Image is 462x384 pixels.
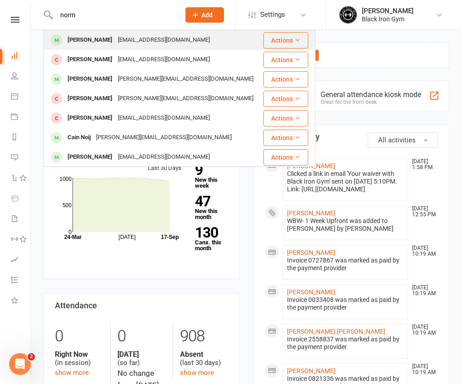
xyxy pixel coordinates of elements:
a: What's New [11,291,31,311]
a: Dashboard [11,46,31,67]
a: [PERSON_NAME] [287,367,336,374]
iframe: Intercom live chat [9,353,31,375]
div: [PERSON_NAME][EMAIL_ADDRESS][DOMAIN_NAME] [115,73,256,86]
div: [PERSON_NAME][EMAIL_ADDRESS][DOMAIN_NAME] [115,92,256,105]
div: 0 [55,323,103,350]
button: All activities [368,132,438,148]
button: Actions [263,91,308,107]
time: [DATE] 12:55 PM [408,206,438,218]
div: [PERSON_NAME][EMAIL_ADDRESS][DOMAIN_NAME] [93,131,234,144]
div: (in session) [55,350,103,367]
div: Invoice 0033408 was marked as paid by the payment provider [287,296,404,311]
img: thumb_image1623296242.png [339,6,357,24]
button: Actions [263,149,308,165]
time: [DATE] 10:19 AM [408,364,438,375]
div: (so far) [117,350,165,367]
time: [DATE] 1:58 PM [408,159,438,170]
time: [DATE] 10:19 AM [408,245,438,257]
div: [PERSON_NAME] [65,53,115,66]
time: [DATE] 10:19 AM [408,324,438,336]
a: Reports [11,128,31,148]
button: Actions [263,130,308,146]
div: WBW- 1 Week Upfront was added to [PERSON_NAME] by [PERSON_NAME] [287,217,404,233]
time: [DATE] 10:19 AM [408,285,438,297]
a: [PERSON_NAME] [287,288,336,296]
div: Invoice 2558837 was marked as paid by the payment provider [287,335,404,351]
a: show more [55,369,89,377]
div: [PERSON_NAME] [65,34,115,47]
div: Black Iron Gym [362,15,413,23]
div: Cain Noij [65,131,93,144]
div: [PERSON_NAME] [362,7,413,15]
span: 2 [28,353,35,360]
a: [PERSON_NAME] [287,209,336,217]
a: Assessments [11,250,31,271]
h3: Recent Activity [265,132,438,141]
a: show more [180,369,214,377]
div: [PERSON_NAME] [65,151,115,164]
div: [PERSON_NAME] [65,112,115,125]
a: People [11,67,31,87]
a: Product Sales [11,189,31,209]
h3: Attendance [55,301,229,310]
div: [EMAIL_ADDRESS][DOMAIN_NAME] [115,112,213,125]
div: Clicked a link in email 'Your waiver with Black Iron Gym' sent on [DATE] 5:10PM. Link: [URL][DOMA... [287,170,404,193]
div: 0 [117,323,165,350]
a: 47New this month [195,194,228,220]
button: Add [185,7,224,23]
span: Add [201,11,213,19]
a: 9New this week [195,163,228,189]
button: Actions [263,110,308,126]
span: Settings [260,5,285,25]
div: [PERSON_NAME] [65,92,115,105]
a: Calendar [11,87,31,107]
strong: 47 [195,194,224,208]
div: [EMAIL_ADDRESS][DOMAIN_NAME] [115,34,213,47]
div: [EMAIL_ADDRESS][DOMAIN_NAME] [115,151,213,164]
a: [PERSON_NAME] [PERSON_NAME] [287,328,385,335]
button: Actions [263,71,308,87]
a: [PERSON_NAME] [287,249,336,256]
button: Actions [263,52,308,68]
div: Great for the front desk [321,99,421,105]
div: [PERSON_NAME] [65,73,115,86]
a: 130Canx. this month [195,226,228,251]
input: Search... [53,9,174,21]
strong: 130 [195,226,224,239]
div: [EMAIL_ADDRESS][DOMAIN_NAME] [115,53,213,66]
div: (last 30 days) [180,350,228,367]
strong: 9 [195,163,224,177]
div: 908 [180,323,228,350]
strong: [DATE] [117,350,165,359]
strong: Right Now [55,350,103,359]
a: Payments [11,107,31,128]
span: All activities [378,136,416,144]
div: General attendance kiosk mode [321,90,421,99]
strong: Absent [180,350,228,359]
button: Actions [263,32,308,49]
div: Invoice 0727867 was marked as paid by the payment provider [287,257,404,272]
